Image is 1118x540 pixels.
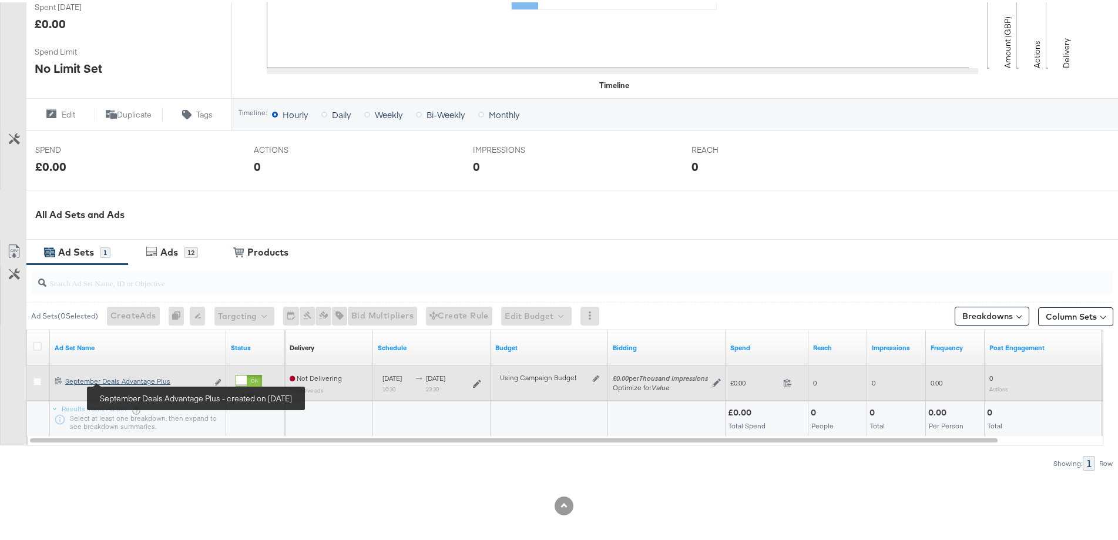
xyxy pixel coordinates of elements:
[65,374,208,384] div: September Deals Advantage Plus
[46,264,1014,287] input: Search Ad Set Name, ID or Objective
[163,105,231,119] button: Tags
[231,341,280,350] a: Shows the current state of your Ad Set.
[931,341,980,350] a: The average number of times your ad was served to each person.
[26,105,95,119] button: Edit
[35,58,102,75] div: No Limit Set
[290,341,314,350] div: Delivery
[613,371,708,380] span: per
[489,106,519,118] span: Monthly
[500,371,590,380] div: Using Campaign Budget
[495,341,603,350] a: Shows the current budget of Ad Set.
[169,304,190,323] div: 0
[730,341,804,350] a: The total amount spent to date.
[95,105,163,119] button: Duplicate
[989,371,993,380] span: 0
[928,405,950,416] div: 0.00
[872,341,921,350] a: The number of times your ad was served. On mobile apps an ad is counted as served the first time ...
[652,381,669,390] em: Value
[283,106,308,118] span: Hourly
[728,405,755,416] div: £0.00
[375,106,402,118] span: Weekly
[382,371,402,380] span: [DATE]
[35,44,123,55] span: Spend Limit
[811,405,820,416] div: 0
[987,405,996,416] div: 0
[31,308,98,319] div: Ad Sets ( 0 Selected)
[254,142,342,153] span: ACTIONS
[813,376,817,385] span: 0
[813,341,862,350] a: The number of people your ad was served to.
[196,107,213,118] span: Tags
[332,106,351,118] span: Daily
[247,243,288,257] div: Products
[160,243,178,257] div: Ads
[236,388,262,396] label: Active
[872,376,875,385] span: 0
[988,419,1002,428] span: Total
[238,106,267,115] div: Timeline:
[931,376,942,385] span: 0.00
[55,341,221,350] a: Your Ad Set name.
[1038,305,1113,324] button: Column Sets
[929,419,963,428] span: Per Person
[35,142,123,153] span: SPEND
[989,341,1097,350] a: The number of actions related to your Page's posts as a result of your ad.
[1053,457,1083,465] div: Showing:
[426,371,445,380] span: [DATE]
[35,13,66,30] div: £0.00
[989,383,1008,390] sub: Actions
[426,383,439,390] sub: 23:30
[639,371,708,380] em: Thousand Impressions
[427,106,465,118] span: Bi-Weekly
[382,383,395,390] sub: 10:30
[1083,454,1095,468] div: 1
[1099,457,1113,465] div: Row
[378,341,486,350] a: Shows when your Ad Set is scheduled to deliver.
[955,304,1029,323] button: Breakdowns
[613,341,721,350] a: Shows your bid and optimisation settings for this Ad Set.
[117,107,152,118] span: Duplicate
[691,142,780,153] span: REACH
[613,381,708,390] div: Optimize for
[58,243,94,257] div: Ad Sets
[870,419,885,428] span: Total
[100,245,110,256] div: 1
[254,156,261,173] div: 0
[811,419,834,428] span: People
[290,341,314,350] a: Reflects the ability of your Ad Set to achieve delivery based on ad states, schedule and budget.
[869,405,878,416] div: 0
[613,371,629,380] em: £0.00
[473,156,480,173] div: 0
[473,142,561,153] span: IMPRESSIONS
[184,245,198,256] div: 12
[290,371,342,380] span: Not Delivering
[62,107,75,118] span: Edit
[290,384,324,391] sub: No active ads
[691,156,699,173] div: 0
[730,376,778,385] span: £0.00
[35,156,66,173] div: £0.00
[728,419,766,428] span: Total Spend
[65,374,208,387] a: September Deals Advantage Plus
